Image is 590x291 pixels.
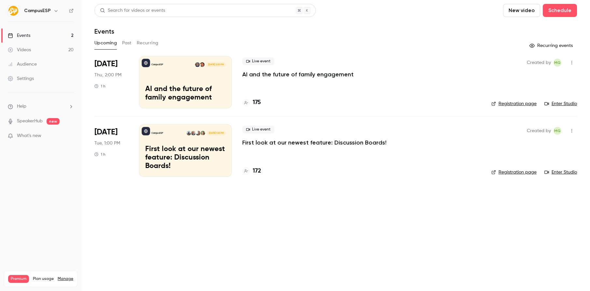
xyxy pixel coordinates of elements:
iframe: Noticeable Trigger [66,133,74,139]
a: 172 [242,167,261,176]
a: 175 [242,98,261,107]
div: Videos [8,47,31,53]
div: 1 h [94,152,105,157]
div: Audience [8,61,37,68]
span: Created by [527,59,551,67]
span: [DATE] [94,59,118,69]
a: AI and the future of family engagementCampusESPJames BrightDave Becker[DATE] 2:00 PMAI and the fu... [139,56,232,108]
a: Enter Studio [544,169,577,176]
p: CampusESP [151,131,163,135]
span: Live event [242,57,274,65]
span: [DATE] 1:00 PM [207,131,225,135]
span: Tue, 1:00 PM [94,140,120,146]
span: MG [554,59,561,67]
img: CampusESP [8,6,19,16]
span: [DATE] [94,127,118,137]
p: CampusESP [151,63,163,66]
h4: 175 [253,98,261,107]
span: new [47,118,60,125]
a: First look at our newest feature: Discussion Boards! [242,139,386,146]
div: Sep 11 Thu, 2:00 PM (America/New York) [94,56,129,108]
p: AI and the future of family engagement [145,85,226,102]
span: Created by [527,127,551,135]
button: Recurring [137,38,159,48]
a: Registration page [491,169,537,176]
p: First look at our newest feature: Discussion Boards! [145,145,226,170]
span: [DATE] 2:00 PM [206,62,225,67]
a: First look at our newest feature: Discussion Boards!CampusESPBrooke SterneckDanielle DreeszenGavi... [139,124,232,176]
a: AI and the future of family engagement [242,70,354,78]
button: Recurring events [527,40,577,51]
span: Plan usage [33,276,54,282]
h1: Events [94,27,114,35]
h4: 172 [253,167,261,176]
span: MG [554,127,561,135]
div: Search for videos or events [100,7,165,14]
span: Thu, 2:00 PM [94,72,121,78]
button: Upcoming [94,38,117,48]
span: Melissa Greiner [554,127,561,135]
li: help-dropdown-opener [8,103,74,110]
img: Gavin Grivna [191,131,196,135]
a: Manage [58,276,73,282]
span: Melissa Greiner [554,59,561,67]
div: Sep 16 Tue, 1:00 PM (America/New York) [94,124,129,176]
h6: CampusESP [24,8,51,14]
img: Danielle Dreeszen [196,131,200,135]
span: Live event [242,126,274,133]
button: Past [122,38,132,48]
button: New video [503,4,540,17]
img: James Bright [200,62,204,67]
img: Brooke Sterneck [201,131,205,135]
img: Dave Becker [195,62,200,67]
div: 1 h [94,84,105,89]
img: Tiffany Zheng [187,131,191,135]
div: Events [8,32,30,39]
button: Schedule [543,4,577,17]
a: SpeakerHub [17,118,43,125]
div: Settings [8,75,34,82]
span: Premium [8,275,29,283]
a: Enter Studio [544,100,577,107]
span: What's new [17,132,41,139]
span: Help [17,103,26,110]
a: Registration page [491,100,537,107]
